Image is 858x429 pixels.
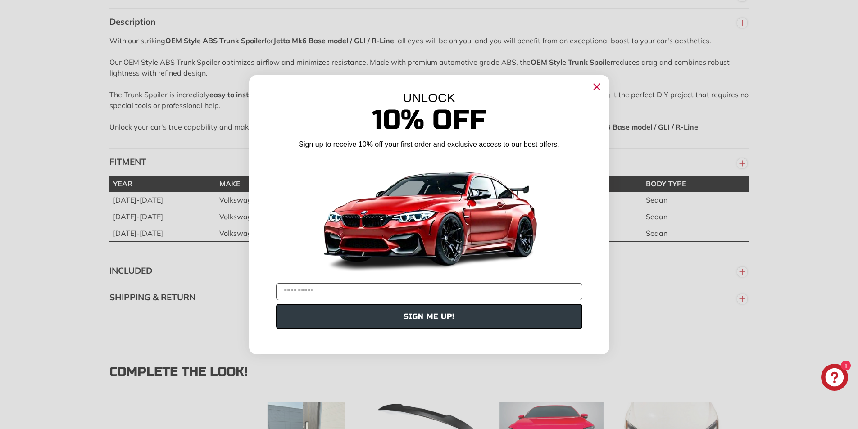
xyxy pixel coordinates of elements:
inbox-online-store-chat: Shopify online store chat [818,364,851,393]
span: UNLOCK [403,91,455,105]
span: Sign up to receive 10% off your first order and exclusive access to our best offers. [299,140,559,148]
input: YOUR EMAIL [276,283,582,300]
button: SIGN ME UP! [276,304,582,329]
img: Banner showing BMW 4 Series Body kit [317,153,542,280]
span: 10% Off [372,104,486,136]
button: Close dialog [590,80,604,94]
